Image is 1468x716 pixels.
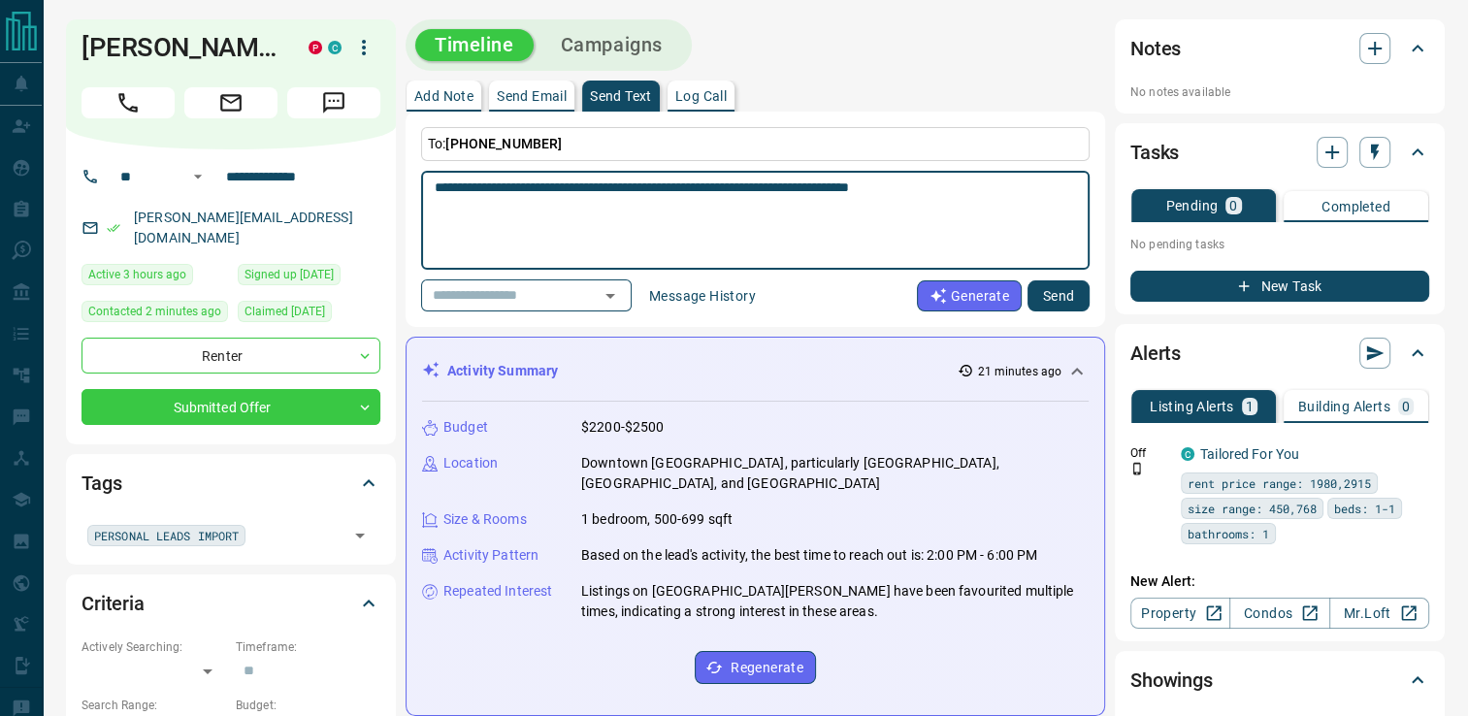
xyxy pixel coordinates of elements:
p: Actively Searching: [82,638,226,656]
h2: Tags [82,468,121,499]
p: 1 bedroom, 500-699 sqft [581,509,733,530]
p: Pending [1165,199,1218,212]
button: Timeline [415,29,534,61]
div: Criteria [82,580,380,627]
span: Call [82,87,175,118]
div: Submitted Offer [82,389,380,425]
p: Location [443,453,498,473]
button: Message History [637,280,767,311]
p: Budget [443,417,488,438]
div: Activity Summary21 minutes ago [422,353,1089,389]
p: 0 [1402,400,1410,413]
span: bathrooms: 1 [1188,524,1269,543]
h1: [PERSON_NAME] [82,32,279,63]
button: Generate [917,280,1022,311]
p: No pending tasks [1130,230,1429,259]
p: $2200-$2500 [581,417,664,438]
span: PERSONAL LEADS IMPORT [94,526,239,545]
p: Completed [1321,200,1390,213]
button: Open [346,522,374,549]
span: Claimed [DATE] [245,302,325,321]
div: Tasks [1130,129,1429,176]
p: Log Call [675,89,727,103]
p: 0 [1229,199,1237,212]
span: [PHONE_NUMBER] [445,136,562,151]
div: Fri Apr 25 2025 [238,264,380,291]
a: Tailored For You [1200,446,1299,462]
button: Open [186,165,210,188]
div: Fri Apr 25 2025 [238,301,380,328]
svg: Email Verified [107,221,120,235]
h2: Criteria [82,588,145,619]
p: Listings on [GEOGRAPHIC_DATA][PERSON_NAME] have been favourited multiple times, indicating a stro... [581,581,1089,622]
h2: Alerts [1130,338,1181,369]
a: [PERSON_NAME][EMAIL_ADDRESS][DOMAIN_NAME] [134,210,353,245]
p: Timeframe: [236,638,380,656]
h2: Tasks [1130,137,1179,168]
div: Fri Aug 15 2025 [82,264,228,291]
p: Based on the lead's activity, the best time to reach out is: 2:00 PM - 6:00 PM [581,545,1037,566]
p: Activity Pattern [443,545,538,566]
p: Repeated Interest [443,581,552,602]
div: Showings [1130,657,1429,703]
div: condos.ca [1181,447,1194,461]
button: Open [597,282,624,309]
p: Building Alerts [1298,400,1390,413]
button: Send [1028,280,1090,311]
p: Downtown [GEOGRAPHIC_DATA], particularly [GEOGRAPHIC_DATA], [GEOGRAPHIC_DATA], and [GEOGRAPHIC_DATA] [581,453,1089,494]
a: Condos [1229,598,1329,629]
a: Mr.Loft [1329,598,1429,629]
span: Message [287,87,380,118]
span: Active 3 hours ago [88,265,186,284]
p: Add Note [414,89,473,103]
p: 21 minutes ago [977,363,1061,380]
p: Search Range: [82,697,226,714]
span: rent price range: 1980,2915 [1188,473,1371,493]
div: Renter [82,338,380,374]
span: size range: 450,768 [1188,499,1317,518]
p: New Alert: [1130,571,1429,592]
span: Contacted 2 minutes ago [88,302,221,321]
div: condos.ca [328,41,342,54]
div: Notes [1130,25,1429,72]
h2: Showings [1130,665,1213,696]
div: Alerts [1130,330,1429,376]
p: Send Text [590,89,652,103]
span: beds: 1-1 [1334,499,1395,518]
div: Fri Aug 15 2025 [82,301,228,328]
a: Property [1130,598,1230,629]
span: Email [184,87,277,118]
p: To: [421,127,1090,161]
svg: Push Notification Only [1130,462,1144,475]
p: Activity Summary [447,361,558,381]
p: 1 [1246,400,1254,413]
button: Campaigns [541,29,682,61]
p: Send Email [497,89,567,103]
span: Signed up [DATE] [245,265,334,284]
h2: Notes [1130,33,1181,64]
p: No notes available [1130,83,1429,101]
p: Off [1130,444,1169,462]
p: Budget: [236,697,380,714]
p: Listing Alerts [1150,400,1234,413]
div: property.ca [309,41,322,54]
p: Size & Rooms [443,509,527,530]
button: New Task [1130,271,1429,302]
div: Tags [82,460,380,506]
button: Regenerate [695,651,816,684]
